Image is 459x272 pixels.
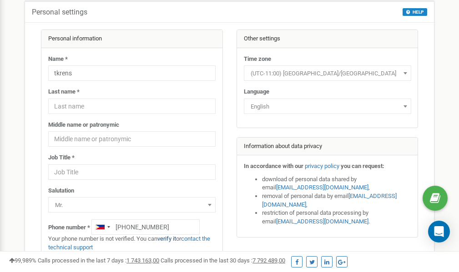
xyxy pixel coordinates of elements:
[237,30,418,48] div: Other settings
[252,257,285,264] u: 7 792 489,00
[9,257,36,264] span: 99,989%
[48,121,119,129] label: Middle name or patronymic
[48,235,210,251] a: contact the technical support
[91,219,200,235] input: +1-800-555-55-55
[244,99,411,114] span: English
[276,218,368,225] a: [EMAIL_ADDRESS][DOMAIN_NAME]
[48,187,74,195] label: Salutation
[262,209,411,226] li: restriction of personal data processing by email .
[126,257,159,264] u: 1 743 163,00
[157,235,176,242] a: verify it
[41,30,222,48] div: Personal information
[48,99,216,114] input: Last name
[38,257,159,264] span: Calls processed in the last 7 days :
[244,55,271,64] label: Time zone
[403,8,427,16] button: HELP
[92,220,113,234] div: Telephone country code
[341,163,384,169] strong: you can request:
[51,199,212,212] span: Mr.
[48,153,75,162] label: Job Title *
[305,163,339,169] a: privacy policy
[48,55,68,64] label: Name *
[247,67,408,80] span: (UTC-11:00) Pacific/Midway
[32,8,87,16] h5: Personal settings
[48,197,216,213] span: Mr.
[262,193,397,208] a: [EMAIL_ADDRESS][DOMAIN_NAME]
[244,163,303,169] strong: In accordance with our
[48,164,216,180] input: Job Title
[48,223,90,232] label: Phone number *
[276,184,368,191] a: [EMAIL_ADDRESS][DOMAIN_NAME]
[161,257,285,264] span: Calls processed in the last 30 days :
[48,131,216,147] input: Middle name or patronymic
[237,138,418,156] div: Information about data privacy
[48,65,216,81] input: Name
[48,88,80,96] label: Last name *
[244,65,411,81] span: (UTC-11:00) Pacific/Midway
[428,221,450,242] div: Open Intercom Messenger
[262,175,411,192] li: download of personal data shared by email ,
[244,88,269,96] label: Language
[262,192,411,209] li: removal of personal data by email ,
[48,235,216,252] p: Your phone number is not verified. You can or
[247,100,408,113] span: English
